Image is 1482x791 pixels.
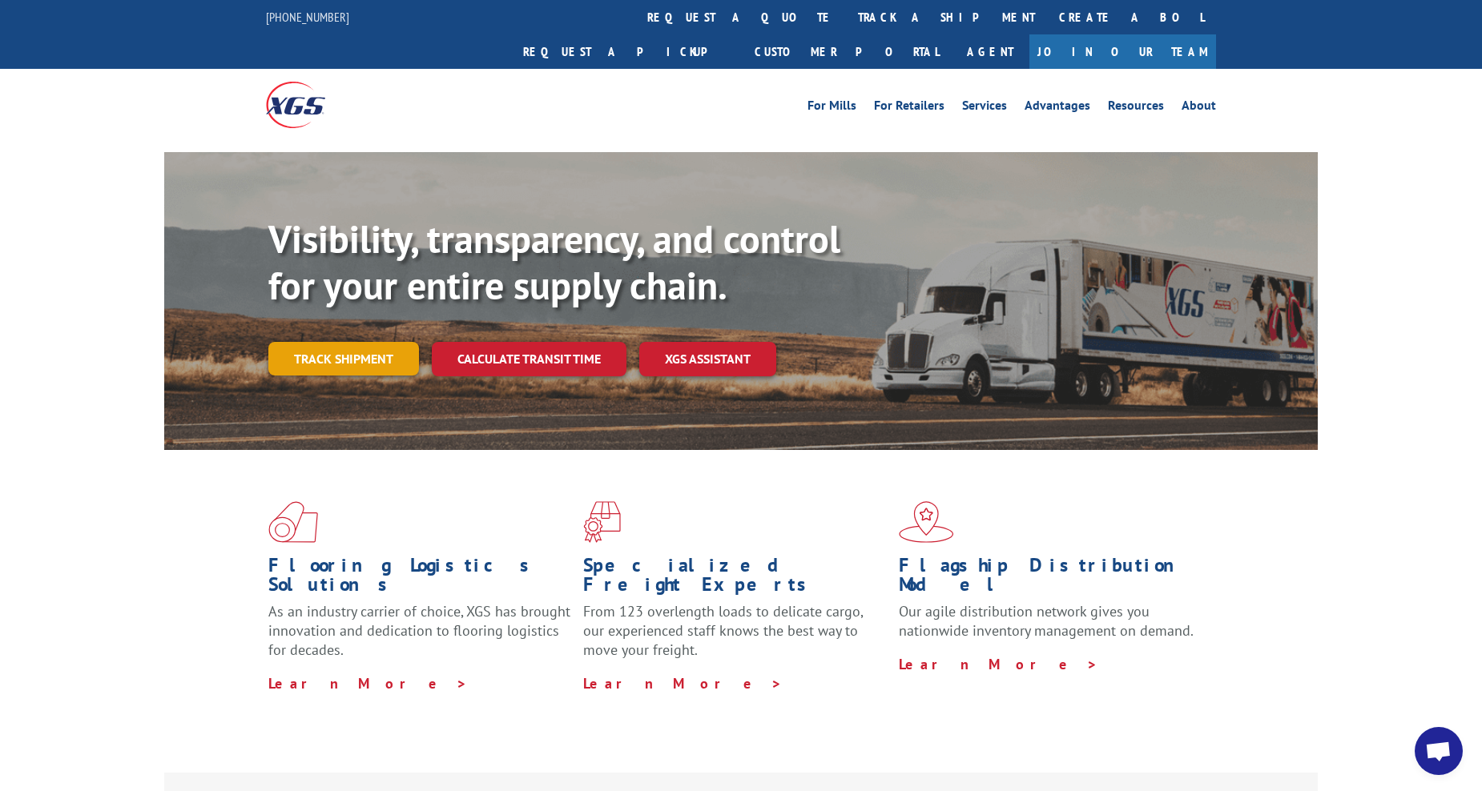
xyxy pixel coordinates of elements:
[268,342,419,375] a: Track shipment
[268,674,468,693] a: Learn More >
[1108,99,1164,117] a: Resources
[268,214,840,310] b: Visibility, transparency, and control for your entire supply chain.
[583,556,886,602] h1: Specialized Freight Experts
[511,34,743,69] a: Request a pickup
[1029,34,1216,69] a: Join Our Team
[432,342,626,376] a: Calculate transit time
[268,556,571,602] h1: Flooring Logistics Solutions
[268,501,318,543] img: xgs-icon-total-supply-chain-intelligence-red
[899,556,1202,602] h1: Flagship Distribution Model
[583,501,621,543] img: xgs-icon-focused-on-flooring-red
[266,9,349,25] a: [PHONE_NUMBER]
[268,602,570,659] span: As an industry carrier of choice, XGS has brought innovation and dedication to flooring logistics...
[1025,99,1090,117] a: Advantages
[1182,99,1216,117] a: About
[962,99,1007,117] a: Services
[583,674,783,693] a: Learn More >
[1415,727,1463,775] div: Open chat
[951,34,1029,69] a: Agent
[807,99,856,117] a: For Mills
[639,342,776,376] a: XGS ASSISTANT
[874,99,944,117] a: For Retailers
[583,602,886,673] p: From 123 overlength loads to delicate cargo, our experienced staff knows the best way to move you...
[899,602,1194,640] span: Our agile distribution network gives you nationwide inventory management on demand.
[899,655,1098,673] a: Learn More >
[743,34,951,69] a: Customer Portal
[899,501,954,543] img: xgs-icon-flagship-distribution-model-red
